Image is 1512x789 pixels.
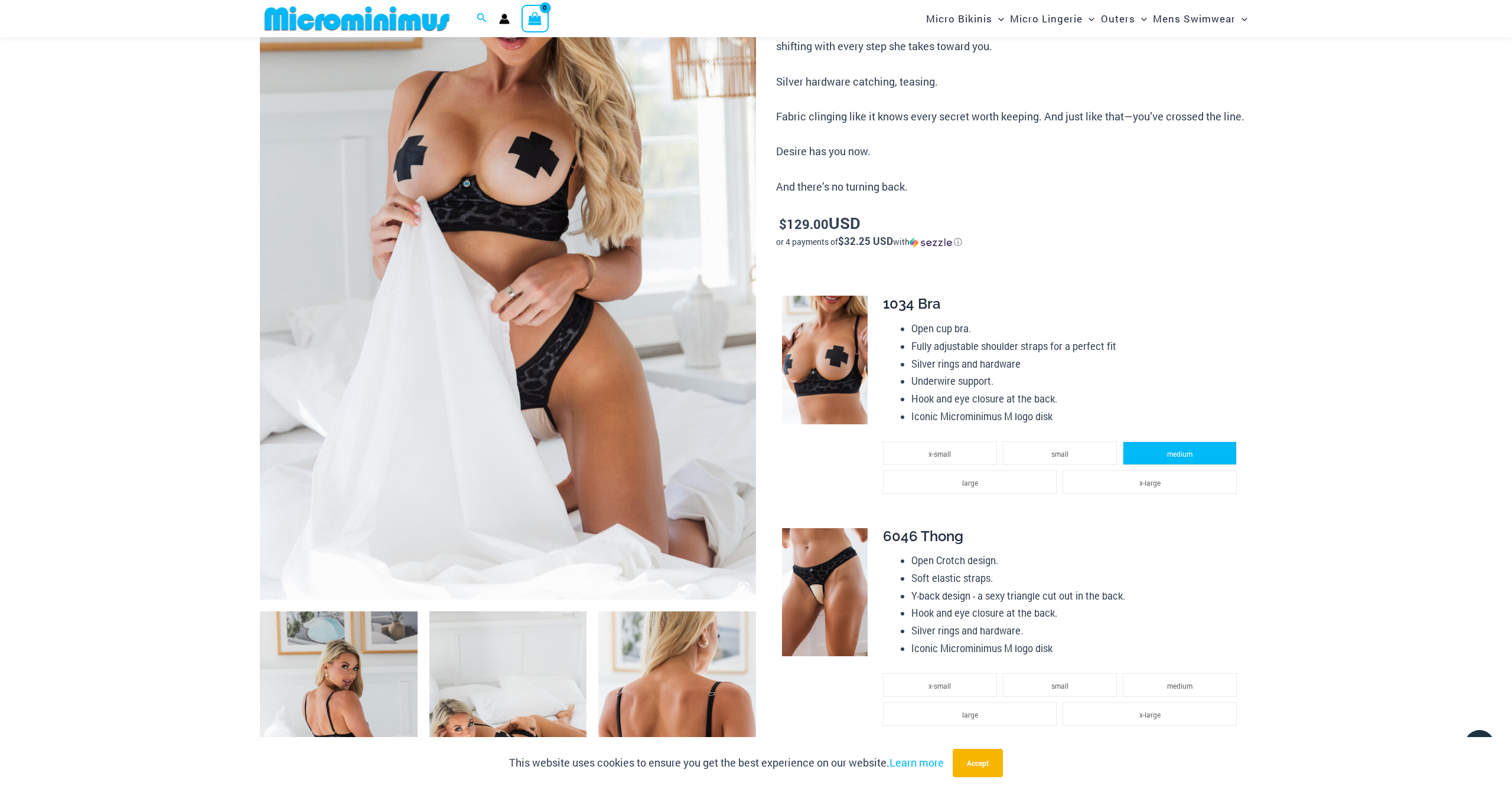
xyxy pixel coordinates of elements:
[992,4,1004,34] span: Menu Toggle
[1123,441,1237,465] li: medium
[776,214,1252,233] p: USD
[911,355,1242,373] li: Silver rings and hardware
[923,4,1007,34] a: Micro BikinisMenu ToggleMenu Toggle
[883,470,1057,494] li: large
[1007,4,1097,34] a: Micro LingerieMenu ToggleMenu Toggle
[883,673,997,697] li: x-small
[260,5,454,32] img: MM SHOP LOGO FLAT
[911,320,1242,338] li: Open cup bra.
[911,408,1242,425] li: Iconic Microminimus M logo disk
[883,702,1057,726] li: large
[1051,449,1068,459] span: small
[1123,673,1237,697] li: medium
[1010,4,1083,34] span: Micro Lingerie
[953,749,1003,777] button: Accept
[1139,478,1161,487] span: x-large
[1167,449,1192,459] span: medium
[779,215,787,233] span: $
[1236,4,1247,34] span: Menu Toggle
[911,372,1242,390] li: Underwire support.
[1167,681,1192,690] span: medium
[889,755,944,770] a: Learn more
[1153,4,1236,34] span: Mens Swimwear
[911,604,1242,622] li: Hook and eye closure at the back.
[911,587,1242,605] li: Y-back design - a sexy triangle cut out in the back.
[1051,681,1068,690] span: small
[499,14,510,24] a: Account icon link
[911,622,1242,640] li: Silver rings and hardware.
[883,528,963,545] span: 6046 Thong
[782,528,868,657] img: Nights Fall Silver Leopard 6046 Thong
[1083,4,1094,34] span: Menu Toggle
[1135,4,1147,34] span: Menu Toggle
[776,236,1252,248] div: or 4 payments of$32.25 USDwithSezzle Click to learn more about Sezzle
[883,441,997,465] li: x-small
[962,478,978,487] span: large
[883,295,941,312] span: 1034 Bra
[911,552,1242,569] li: Open Crotch design.
[911,338,1242,355] li: Fully adjustable shoulder straps for a perfect fit
[911,569,1242,587] li: Soft elastic straps.
[1063,470,1236,494] li: x-large
[779,215,829,233] bdi: 129.00
[1150,4,1250,34] a: Mens SwimwearMenu ToggleMenu Toggle
[911,390,1242,408] li: Hook and eye closure at the back.
[1063,702,1236,726] li: x-large
[910,237,952,248] img: Sezzle
[1101,4,1135,34] span: Outers
[1003,673,1117,697] li: small
[776,236,1252,248] div: or 4 payments of with
[962,710,978,719] span: large
[509,754,944,772] p: This website uses cookies to ensure you get the best experience on our website.
[477,11,487,27] a: Search icon link
[1098,4,1150,34] a: OutersMenu ToggleMenu Toggle
[522,5,549,32] a: View Shopping Cart, empty
[1139,710,1161,719] span: x-large
[928,681,951,690] span: x-small
[911,640,1242,657] li: Iconic Microminimus M logo disk
[926,4,992,34] span: Micro Bikinis
[782,296,868,424] img: Nights Fall Silver Leopard 1036 Bra
[838,234,893,248] span: $32.25 USD
[928,449,951,459] span: x-small
[921,2,1252,35] nav: Site Navigation
[1003,441,1117,465] li: small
